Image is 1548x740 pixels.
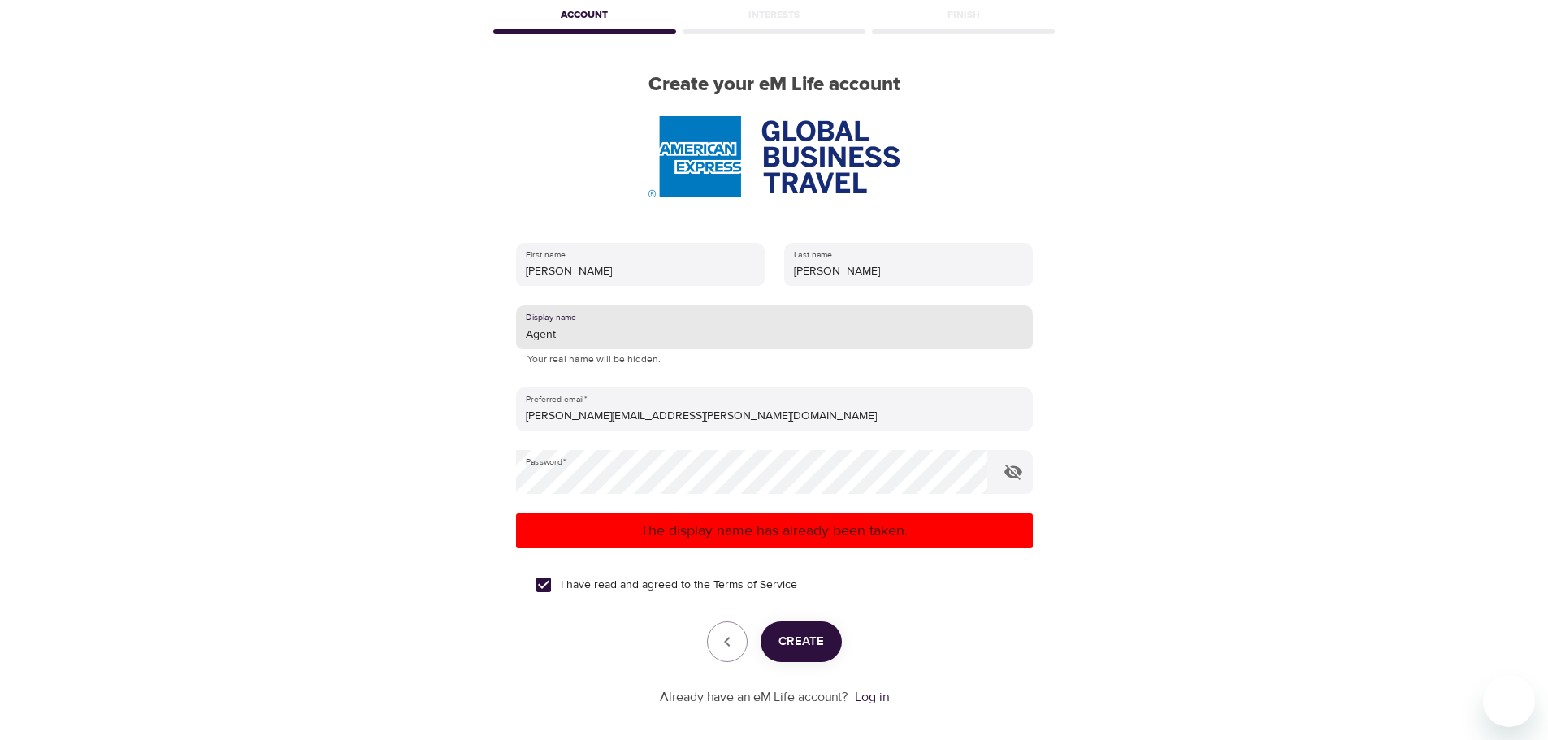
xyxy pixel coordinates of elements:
p: Already have an eM Life account? [660,688,848,707]
iframe: Button to launch messaging window [1483,675,1535,727]
span: I have read and agreed to the [561,577,797,594]
p: The display name has already been taken. [523,520,1026,542]
a: Terms of Service [713,577,797,594]
span: Create [778,631,824,652]
img: AmEx%20GBT%20logo.png [648,116,899,197]
a: Log in [855,689,889,705]
h2: Create your eM Life account [490,73,1059,97]
p: Your real name will be hidden. [527,352,1021,368]
button: Create [761,621,842,662]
